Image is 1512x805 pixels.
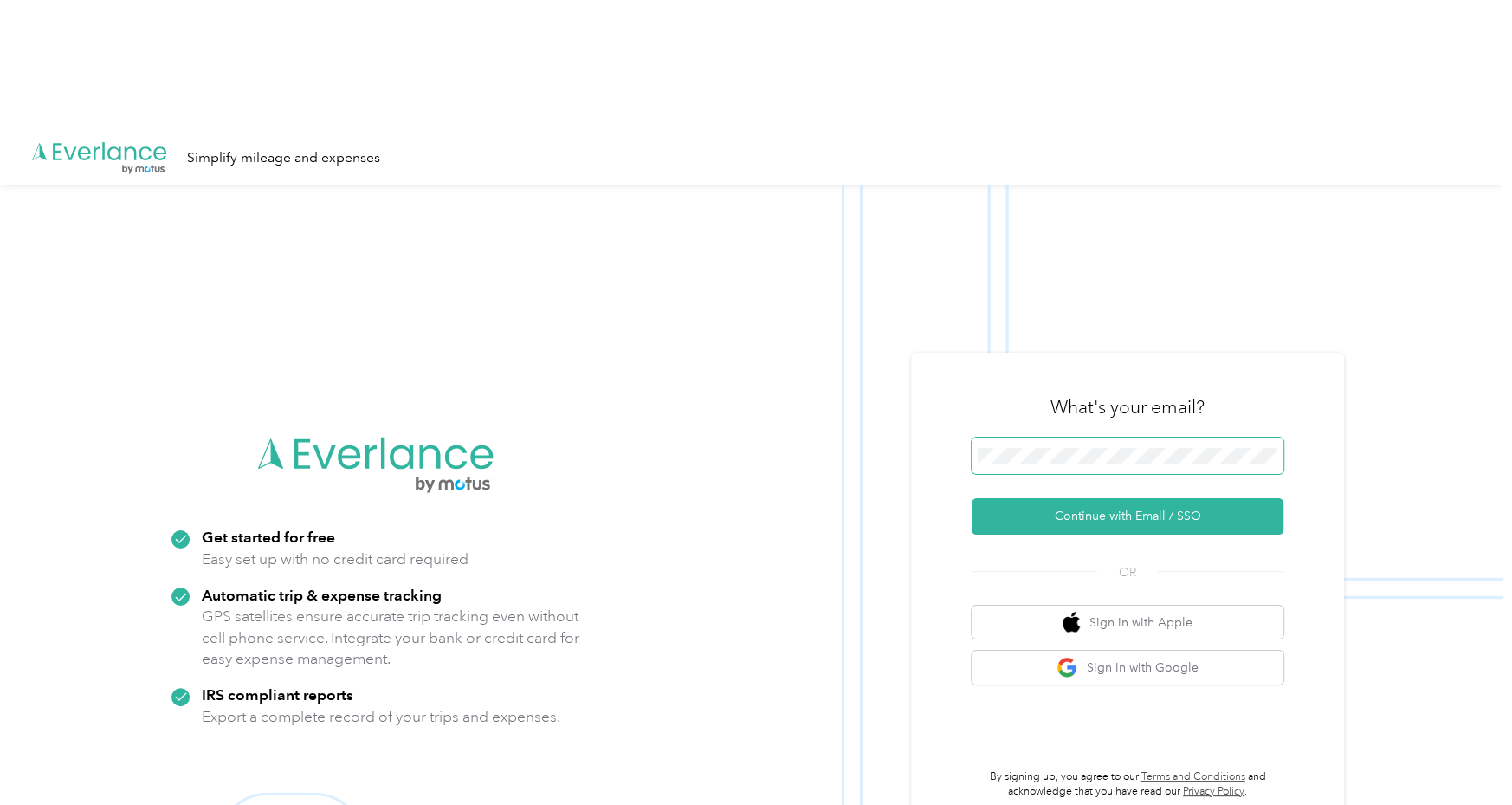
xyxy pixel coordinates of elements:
[202,549,468,570] p: Easy set up with no credit card required
[972,606,1283,639] button: apple logoSign in with Apple
[202,586,442,604] strong: Automatic trip & expense tracking
[202,606,580,670] p: GPS satellites ensure accurate trip tracking even without cell phone service. Integrate your bank...
[202,685,353,704] strong: IRS compliant reports
[1183,785,1244,798] a: Privacy Policy
[1063,612,1080,633] img: apple logo
[1097,563,1158,581] span: OR
[202,706,560,728] p: Export a complete record of your trips and expenses.
[202,528,335,546] strong: Get started for free
[187,147,380,169] div: Simplify mileage and expenses
[972,498,1283,535] button: Continue with Email / SSO
[972,651,1283,685] button: google logoSign in with Google
[1050,395,1205,419] h3: What's your email?
[1141,770,1245,783] a: Terms and Conditions
[1056,657,1078,678] img: google logo
[972,769,1283,800] p: By signing up, you agree to our and acknowledge that you have read our .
